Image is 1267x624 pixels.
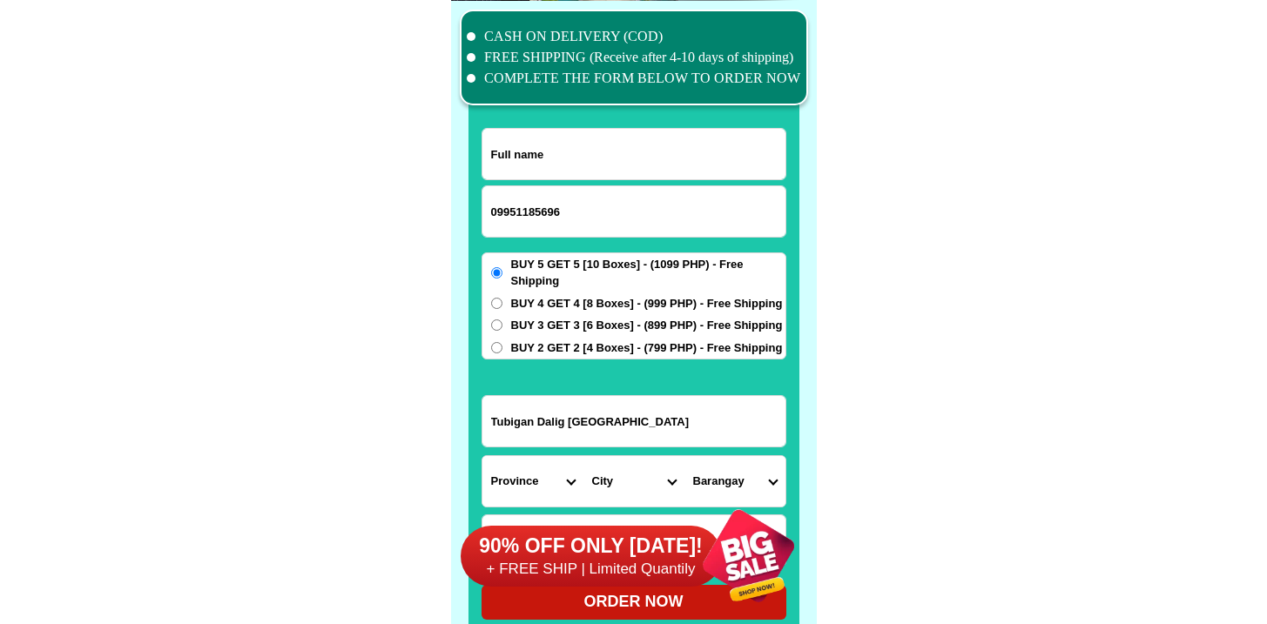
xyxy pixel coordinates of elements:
[461,533,722,560] h6: 90% OFF ONLY [DATE]!
[491,342,502,353] input: BUY 2 GET 2 [4 Boxes] - (799 PHP) - Free Shipping
[482,456,583,507] select: Select province
[511,256,785,290] span: BUY 5 GET 5 [10 Boxes] - (1099 PHP) - Free Shipping
[511,295,783,312] span: BUY 4 GET 4 [8 Boxes] - (999 PHP) - Free Shipping
[511,339,783,357] span: BUY 2 GET 2 [4 Boxes] - (799 PHP) - Free Shipping
[511,317,783,334] span: BUY 3 GET 3 [6 Boxes] - (899 PHP) - Free Shipping
[482,396,785,446] input: Input address
[583,456,684,507] select: Select district
[467,26,801,47] li: CASH ON DELIVERY (COD)
[491,319,502,331] input: BUY 3 GET 3 [6 Boxes] - (899 PHP) - Free Shipping
[684,456,785,507] select: Select commune
[461,560,722,579] h6: + FREE SHIP | Limited Quantily
[467,68,801,89] li: COMPLETE THE FORM BELOW TO ORDER NOW
[491,298,502,309] input: BUY 4 GET 4 [8 Boxes] - (999 PHP) - Free Shipping
[482,186,785,237] input: Input phone_number
[482,129,785,179] input: Input full_name
[467,47,801,68] li: FREE SHIPPING (Receive after 4-10 days of shipping)
[491,267,502,278] input: BUY 5 GET 5 [10 Boxes] - (1099 PHP) - Free Shipping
